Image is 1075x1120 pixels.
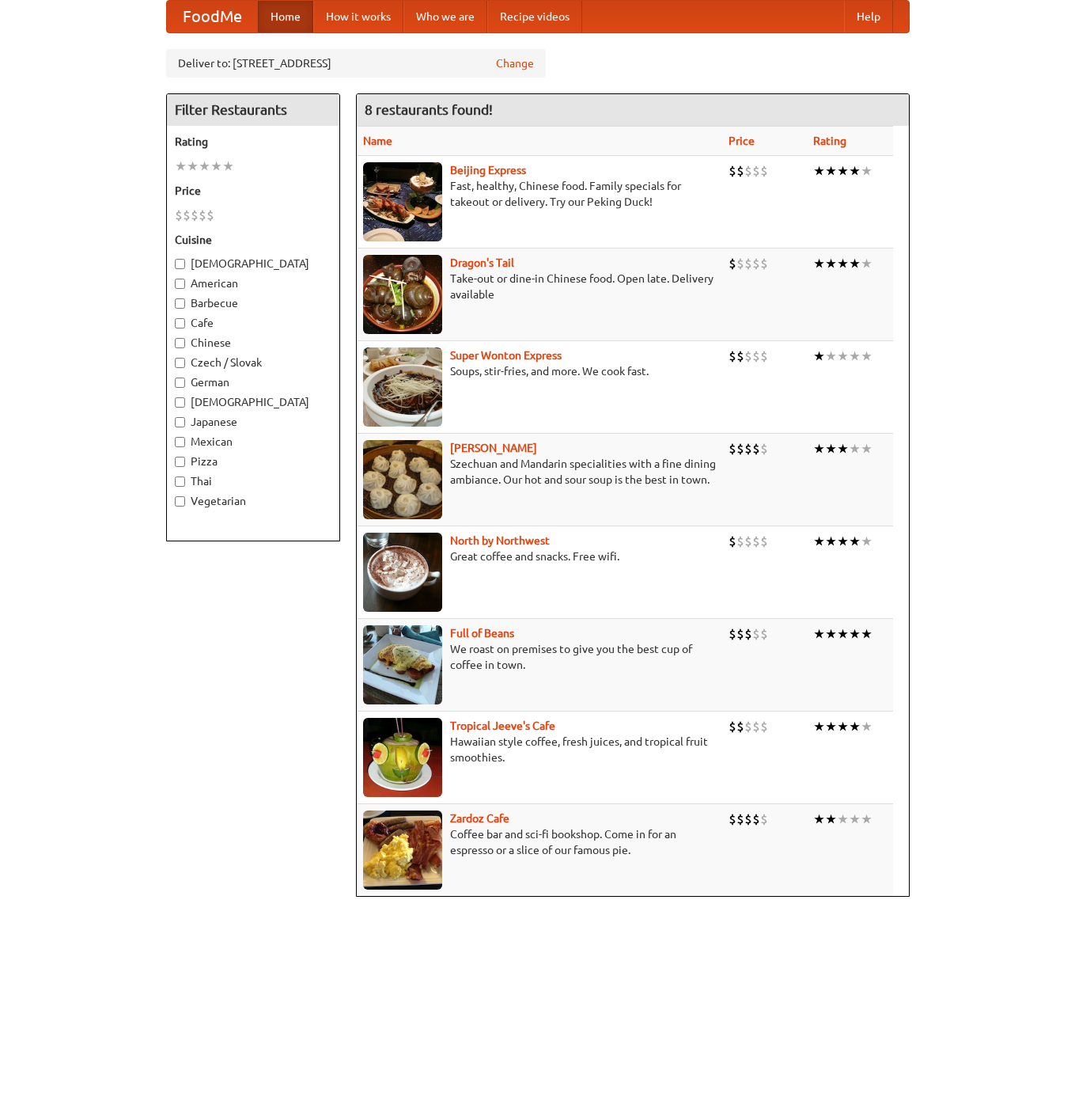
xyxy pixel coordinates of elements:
[837,162,849,180] li: ★
[752,533,760,550] li: $
[837,255,849,272] li: ★
[825,255,837,272] li: ★
[752,440,760,457] li: $
[813,135,846,147] a: Rating
[760,255,768,272] li: $
[813,347,825,365] li: ★
[363,178,717,210] p: Fast, healthy, Chinese food. Family specials for takeout or delivery. Try our Peking Duck!
[167,94,339,126] h4: Filter Restaurants
[736,811,744,828] li: $
[199,158,210,175] li: ★
[450,812,509,825] b: Zardoz Cafe
[729,718,736,735] li: $
[844,1,893,32] a: Help
[175,158,187,175] li: ★
[729,533,736,550] li: $
[825,625,837,643] li: ★
[187,158,199,175] li: ★
[199,207,206,224] li: $
[849,255,861,272] li: ★
[736,625,744,643] li: $
[450,349,562,362] a: Super Wonton Express
[729,440,736,457] li: $
[760,811,768,828] li: $
[175,232,331,248] h5: Cuisine
[760,440,768,457] li: $
[258,1,313,32] a: Home
[206,207,214,224] li: $
[729,135,755,147] a: Price
[450,719,555,732] a: Tropical Jeeve's Cafe
[813,625,825,643] li: ★
[861,162,872,180] li: ★
[825,533,837,550] li: ★
[167,1,258,32] a: FoodMe
[450,534,550,547] a: North by Northwest
[744,625,752,643] li: $
[450,164,526,177] b: Beijing Express
[825,162,837,180] li: ★
[175,298,185,309] input: Barbecue
[175,378,185,388] input: German
[861,255,872,272] li: ★
[752,162,760,180] li: $
[744,347,752,365] li: $
[175,335,331,351] label: Chinese
[744,440,752,457] li: $
[175,275,331,291] label: American
[849,162,861,180] li: ★
[222,158,234,175] li: ★
[861,718,872,735] li: ★
[837,718,849,735] li: ★
[861,811,872,828] li: ★
[363,549,717,564] p: Great coffee and snacks. Free wifi.
[736,718,744,735] li: $
[825,718,837,735] li: ★
[450,442,537,454] a: [PERSON_NAME]
[166,49,546,78] div: Deliver to: [STREET_ADDRESS]
[736,440,744,457] li: $
[736,255,744,272] li: $
[175,493,331,509] label: Vegetarian
[175,394,331,410] label: [DEMOGRAPHIC_DATA]
[849,347,861,365] li: ★
[760,162,768,180] li: $
[736,347,744,365] li: $
[363,734,717,765] p: Hawaiian style coffee, fresh juices, and tropical fruit smoothies.
[760,625,768,643] li: $
[363,641,717,673] p: We roast on premises to give you the best cup of coffee in town.
[496,55,534,71] a: Change
[175,183,331,199] h5: Price
[175,295,331,311] label: Barbecue
[363,347,442,427] img: superwonton.jpg
[849,625,861,643] li: ★
[175,457,185,467] input: Pizza
[752,811,760,828] li: $
[403,1,487,32] a: Who we are
[760,718,768,735] li: $
[191,207,199,224] li: $
[861,440,872,457] li: ★
[825,811,837,828] li: ★
[363,135,392,147] a: Name
[813,255,825,272] li: ★
[450,627,514,640] a: Full of Beans
[744,255,752,272] li: $
[175,338,185,348] input: Chinese
[175,437,185,447] input: Mexican
[175,358,185,368] input: Czech / Slovak
[175,473,331,489] label: Thai
[744,533,752,550] li: $
[175,414,331,430] label: Japanese
[363,456,717,488] p: Szechuan and Mandarin specialities with a fine dining ambiance. Our hot and sour soup is the best...
[861,347,872,365] li: ★
[752,718,760,735] li: $
[363,533,442,612] img: north.jpg
[752,255,760,272] li: $
[744,162,752,180] li: $
[861,625,872,643] li: ★
[752,347,760,365] li: $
